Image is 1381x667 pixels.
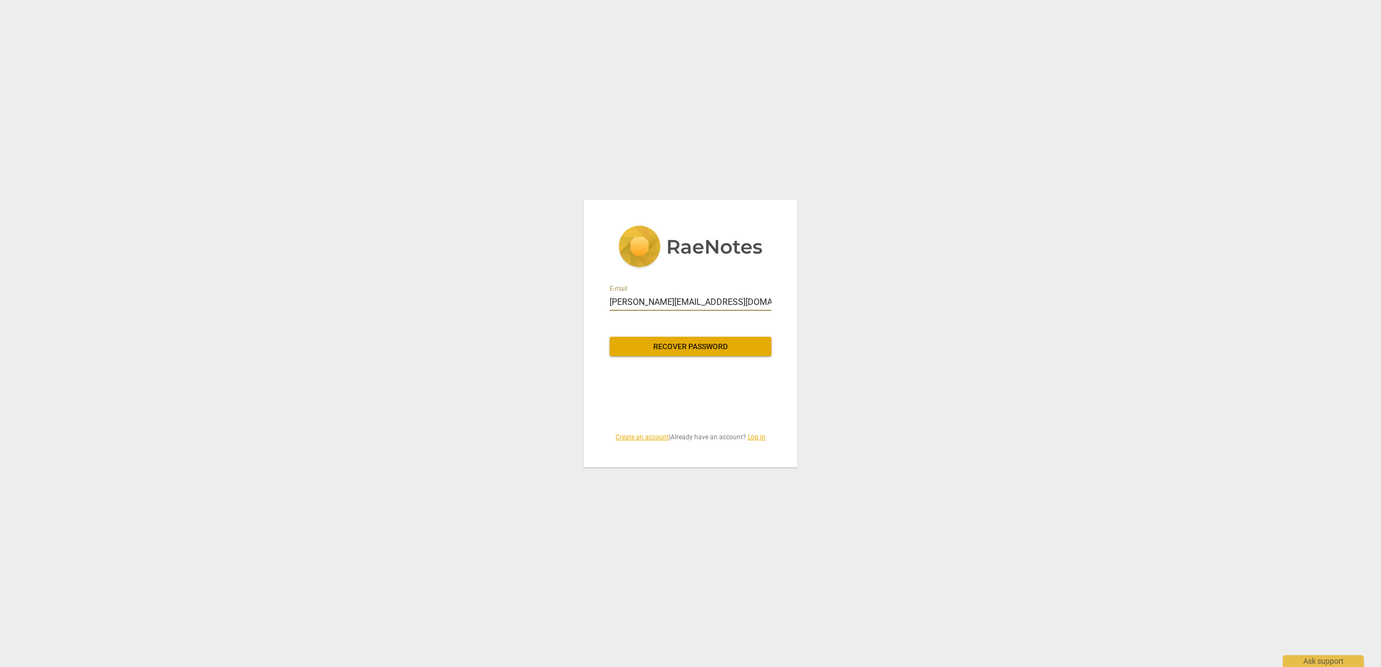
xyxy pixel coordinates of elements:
span: Recover password [618,342,763,352]
a: Create an account [616,433,669,441]
img: 5ac2273c67554f335776073100b6d88f.svg [618,226,763,270]
a: Log in [748,433,765,441]
div: Ask support [1283,655,1364,667]
span: | Already have an account? [610,433,771,442]
button: Recover password [610,337,771,356]
label: E-mail [610,286,627,292]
